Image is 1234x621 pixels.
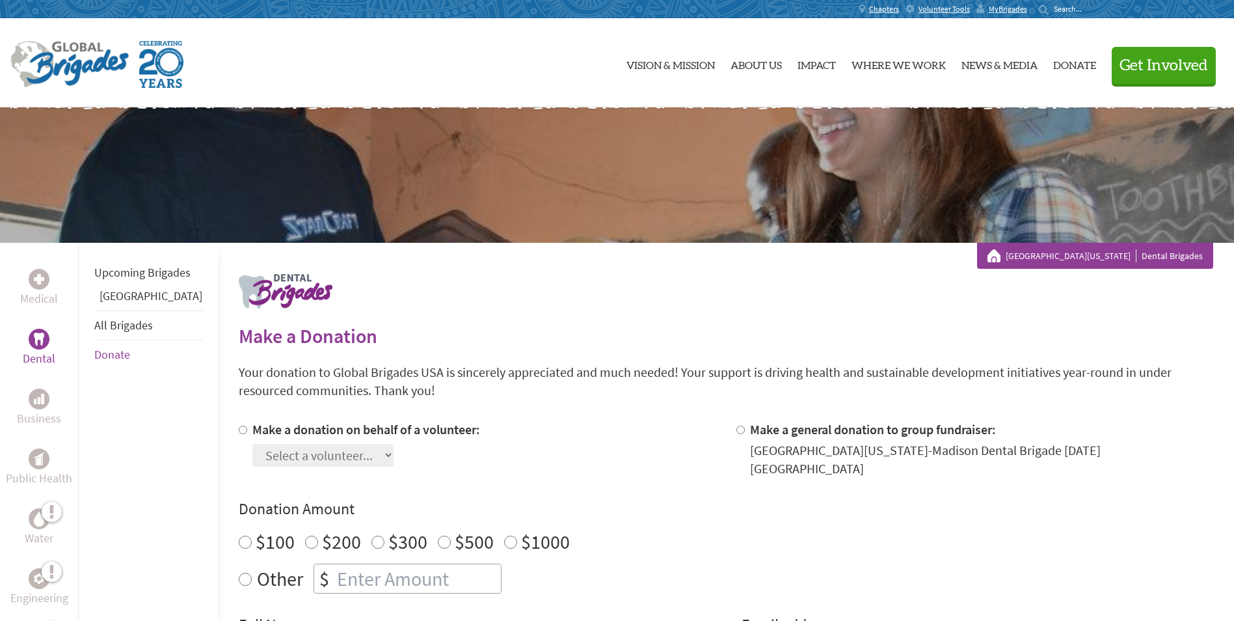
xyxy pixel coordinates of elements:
[852,29,946,97] a: Where We Work
[252,421,480,437] label: Make a donation on behalf of a volunteer:
[29,448,49,469] div: Public Health
[94,287,202,310] li: Guatemala
[455,529,494,554] label: $500
[10,589,68,607] p: Engineering
[10,41,129,88] img: Global Brigades Logo
[239,499,1213,519] h4: Donation Amount
[961,29,1038,97] a: News & Media
[34,511,44,526] img: Water
[94,340,202,369] li: Donate
[6,448,72,488] a: Public HealthPublic Health
[34,394,44,404] img: Business
[25,508,53,547] a: WaterWater
[94,347,130,362] a: Donate
[256,529,295,554] label: $100
[94,310,202,340] li: All Brigades
[869,4,899,14] span: Chapters
[6,469,72,488] p: Public Health
[314,564,334,593] div: $
[34,274,44,284] img: Medical
[25,529,53,547] p: Water
[521,529,570,554] label: $1000
[29,329,49,350] div: Dental
[626,29,715,97] a: Vision & Mission
[388,529,427,554] label: $300
[20,290,58,308] p: Medical
[94,318,153,333] a: All Brigades
[239,363,1213,400] p: Your donation to Global Brigades USA is sincerely appreciated and much needed! Your support is dr...
[29,269,49,290] div: Medical
[1006,249,1136,262] a: [GEOGRAPHIC_DATA][US_STATE]
[10,568,68,607] a: EngineeringEngineering
[798,29,836,97] a: Impact
[34,452,44,465] img: Public Health
[29,508,49,529] div: Water
[1112,47,1216,84] button: Get Involved
[20,269,58,308] a: MedicalMedical
[139,41,183,88] img: Global Brigades Celebrating 20 Years
[750,441,1213,478] div: [GEOGRAPHIC_DATA][US_STATE]-Madison Dental Brigade [DATE] [GEOGRAPHIC_DATA]
[29,389,49,409] div: Business
[239,324,1213,348] h2: Make a Donation
[17,389,61,428] a: BusinessBusiness
[23,329,55,368] a: DentalDental
[257,564,303,594] label: Other
[1054,4,1091,14] input: Search...
[750,421,996,437] label: Make a general donation to group fundraiser:
[919,4,970,14] span: Volunteer Tools
[322,529,361,554] label: $200
[989,4,1027,14] span: MyBrigades
[23,350,55,368] p: Dental
[100,288,202,303] a: [GEOGRAPHIC_DATA]
[1120,58,1208,74] span: Get Involved
[731,29,782,97] a: About Us
[239,274,332,309] img: logo-dental.png
[29,568,49,589] div: Engineering
[34,333,44,345] img: Dental
[94,265,191,280] a: Upcoming Brigades
[1053,29,1096,97] a: Donate
[334,564,501,593] input: Enter Amount
[17,409,61,428] p: Business
[987,249,1203,262] div: Dental Brigades
[34,573,44,584] img: Engineering
[94,258,202,287] li: Upcoming Brigades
